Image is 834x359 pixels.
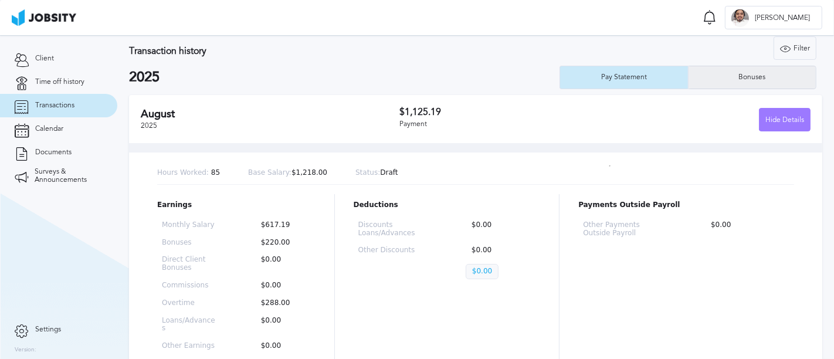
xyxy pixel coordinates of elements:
[560,66,688,89] button: Pay Statement
[162,299,218,307] p: Overtime
[355,169,398,177] p: Draft
[157,201,316,209] p: Earnings
[578,201,794,209] p: Payments Outside Payroll
[595,73,653,82] div: Pay Statement
[731,9,749,27] div: D
[162,317,218,333] p: Loans/Advances
[774,37,816,60] div: Filter
[760,109,810,132] div: Hide Details
[35,168,103,184] span: Surveys & Announcements
[705,221,789,238] p: $0.00
[355,168,380,177] span: Status:
[162,221,218,229] p: Monthly Salary
[141,108,399,120] h2: August
[162,342,218,350] p: Other Earnings
[35,148,72,157] span: Documents
[248,168,291,177] span: Base Salary:
[688,66,816,89] button: Bonuses
[35,101,74,110] span: Transactions
[162,282,218,290] p: Commissions
[35,78,84,86] span: Time off history
[129,69,560,86] h2: 2025
[358,221,428,238] p: Discounts Loans/Advances
[749,14,816,22] span: [PERSON_NAME]
[162,256,218,272] p: Direct Client Bonuses
[255,239,311,247] p: $220.00
[12,9,76,26] img: ab4bad089aa723f57921c736e9817d99.png
[255,299,311,307] p: $288.00
[466,246,535,255] p: $0.00
[399,120,605,128] div: Payment
[129,46,504,56] h3: Transaction history
[35,125,63,133] span: Calendar
[358,246,428,255] p: Other Discounts
[141,121,157,130] span: 2025
[733,73,771,82] div: Bonuses
[255,317,311,333] p: $0.00
[255,221,311,229] p: $617.19
[255,256,311,272] p: $0.00
[399,107,605,117] h3: $1,125.19
[162,239,218,247] p: Bonuses
[157,169,220,177] p: 85
[157,168,209,177] span: Hours Worked:
[35,55,54,63] span: Client
[466,264,499,279] p: $0.00
[759,108,811,131] button: Hide Details
[774,36,816,60] button: Filter
[35,326,61,334] span: Settings
[255,282,311,290] p: $0.00
[725,6,822,29] button: D[PERSON_NAME]
[583,221,667,238] p: Other Payments Outside Payroll
[255,342,311,350] p: $0.00
[15,347,36,354] label: Version:
[354,201,541,209] p: Deductions
[248,169,327,177] p: $1,218.00
[466,221,535,238] p: $0.00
